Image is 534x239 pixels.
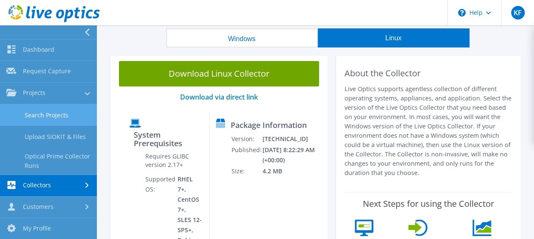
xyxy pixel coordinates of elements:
span: KF [511,6,525,19]
button: Linux [318,28,469,47]
td: Version: [231,133,262,145]
p: Live Optics supports agentless collection of different operating systems, appliances, and applica... [345,84,512,178]
td: Size: [231,166,262,177]
label: Next Steps for using the Collector [363,199,494,209]
td: 4.2 MB [262,166,324,177]
label: Package Information [231,121,307,129]
td: Published: [231,145,262,166]
td: [DATE] 8:22:29 AM (+00:00) [262,145,324,166]
td: [TECHNICAL_ID] [262,133,324,145]
label: Requires GLIBC version 2.17+ [145,152,202,169]
button: Windows [166,28,318,47]
h2: About the Collector [345,68,512,78]
label: System Prerequisites [134,131,203,147]
svg: \n [458,9,466,17]
a: Download Linux Collector [119,61,319,86]
a: Download via direct link [180,92,258,102]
